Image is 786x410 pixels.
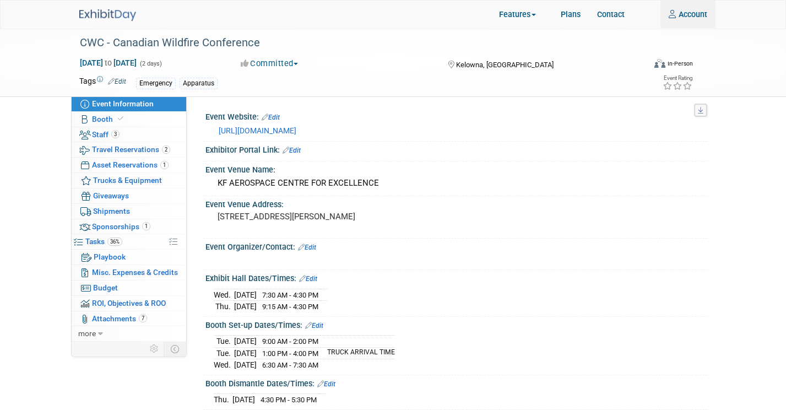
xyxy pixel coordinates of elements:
[103,58,113,67] span: to
[93,283,118,292] span: Budget
[456,61,554,69] span: Kelowna, [GEOGRAPHIC_DATA]
[72,311,186,326] a: Attachments7
[79,75,126,89] td: Tags
[283,147,301,154] a: Edit
[142,222,150,230] span: 1
[72,96,186,111] a: Event Information
[92,222,150,231] span: Sponsorships
[234,336,257,348] td: [DATE]
[218,212,403,222] pre: [STREET_ADDRESS][PERSON_NAME]
[72,265,186,280] a: Misc. Expenses & Credits
[108,78,126,85] a: Edit
[219,126,296,135] a: [URL][DOMAIN_NAME]
[262,361,318,369] span: 6:30 AM - 7:30 AM
[305,322,323,330] a: Edit
[205,196,707,210] div: Event Venue Address:
[234,347,257,359] td: [DATE]
[72,112,186,127] a: Booth
[107,238,122,246] span: 36%
[552,1,589,28] a: Plans
[92,99,154,108] span: Event Information
[299,275,317,283] a: Edit
[232,394,255,406] td: [DATE]
[205,142,707,156] div: Exhibitor Portal Link:
[205,375,707,390] div: Booth Dismantle Dates/Times:
[214,336,234,348] td: Tue.
[118,116,123,122] i: Booth reservation complete
[164,342,186,356] td: Toggle Event Tabs
[262,303,318,311] span: 9:15 AM - 4:30 PM
[160,161,169,169] span: 1
[214,359,234,371] td: Wed.
[214,394,232,406] td: Thu.
[92,145,170,154] span: Travel Reservations
[79,9,136,21] img: ExhibitDay
[205,270,707,284] div: Exhibit Hall Dates/Times:
[205,161,707,175] div: Event Venue Name:
[72,219,186,234] a: Sponsorships1
[72,173,186,188] a: Trucks & Equipment
[262,337,318,346] span: 9:00 AM - 2:00 PM
[85,237,122,246] span: Tasks
[321,347,395,359] td: TRUCK ARRIVAL TIME
[262,114,280,121] a: Edit
[654,59,665,68] img: Format-Inperson.png
[205,317,707,331] div: Booth Set-up Dates/Times:
[111,130,120,138] span: 3
[72,250,186,265] a: Playbook
[78,329,96,338] span: more
[72,204,186,219] a: Shipments
[589,1,633,28] a: Contact
[72,142,186,157] a: Travel Reservations2
[214,301,234,312] td: Thu.
[92,299,166,307] span: ROI, Objectives & ROO
[92,314,147,323] span: Attachments
[92,268,178,277] span: Misc. Expenses & Credits
[261,396,317,404] span: 4:30 PM - 5:30 PM
[667,60,693,68] div: In-Person
[94,252,126,261] span: Playbook
[79,58,137,68] span: [DATE] [DATE]
[205,239,707,253] div: Event Organizer/Contact:
[72,296,186,311] a: ROI, Objectives & ROO
[214,289,234,301] td: Wed.
[491,2,552,29] a: Features
[92,115,126,123] span: Booth
[214,347,234,359] td: Tue.
[262,291,318,299] span: 7:30 AM - 4:30 PM
[237,58,302,69] button: Committed
[72,234,186,249] a: Tasks36%
[92,130,120,139] span: Staff
[72,326,186,341] a: more
[162,145,170,154] span: 2
[234,359,257,371] td: [DATE]
[180,78,218,89] div: Apparatus
[136,78,176,89] div: Emergency
[93,191,129,200] span: Giveaways
[92,160,169,169] span: Asset Reservations
[72,280,186,295] a: Budget
[72,127,186,142] a: Staff3
[660,1,715,28] a: Account
[205,109,707,123] div: Event Website:
[93,207,130,215] span: Shipments
[605,57,693,74] div: Event Format
[663,75,692,81] div: Event Rating
[139,314,147,322] span: 7
[234,301,257,312] td: [DATE]
[76,33,641,53] div: CWC - Canadian Wildfire Conference
[72,188,186,203] a: Giveaways
[262,349,318,358] span: 1:00 PM - 4:00 PM
[234,289,257,301] td: [DATE]
[317,380,335,388] a: Edit
[145,342,164,356] td: Personalize Event Tab Strip
[214,175,699,192] div: KF AEROSPACE CENTRE FOR EXCELLENCE
[93,176,162,185] span: Trucks & Equipment
[72,158,186,172] a: Asset Reservations1
[139,60,162,67] span: (2 days)
[298,244,316,251] a: Edit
